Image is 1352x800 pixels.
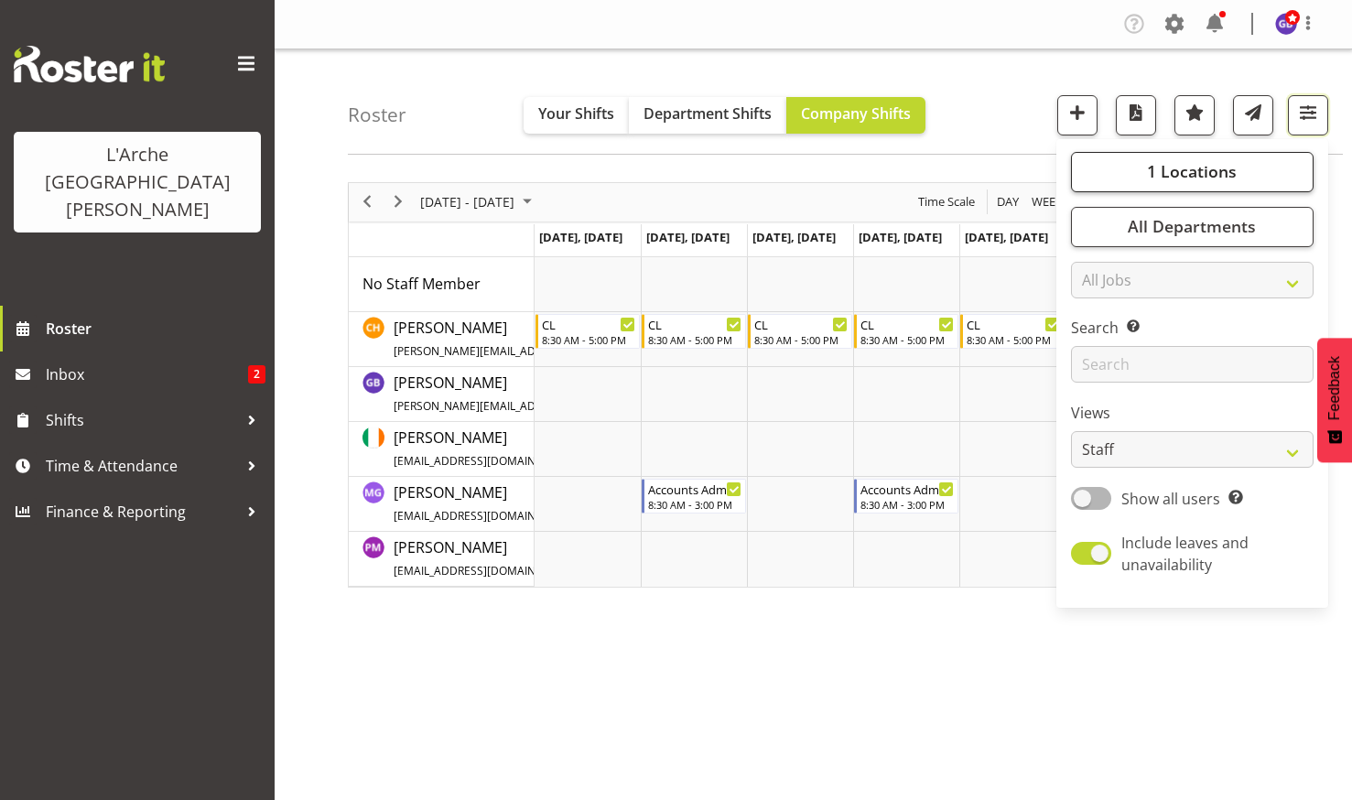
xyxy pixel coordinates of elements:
[349,257,535,312] td: No Staff Member resource
[1071,317,1314,339] label: Search
[646,229,730,245] span: [DATE], [DATE]
[648,315,741,333] div: CL
[394,481,649,525] a: [PERSON_NAME][EMAIL_ADDRESS][DOMAIN_NAME]
[648,480,741,498] div: Accounts Admin
[394,398,748,414] span: [PERSON_NAME][EMAIL_ADDRESS][DOMAIN_NAME][PERSON_NAME]
[915,190,979,213] button: Time Scale
[860,497,954,512] div: 8:30 AM - 3:00 PM
[854,314,958,349] div: Christopher Hill"s event - CL Begin From Thursday, August 28, 2025 at 8:30:00 AM GMT+12:00 Ends A...
[248,365,265,384] span: 2
[46,315,265,342] span: Roster
[1128,215,1256,237] span: All Departments
[860,480,954,498] div: Accounts Admin
[394,318,821,360] span: [PERSON_NAME]
[1057,95,1098,135] button: Add a new shift
[860,315,954,333] div: CL
[860,332,954,347] div: 8:30 AM - 5:00 PM
[644,103,772,124] span: Department Shifts
[349,477,535,532] td: Michelle Gillard resource
[642,479,746,514] div: Michelle Gillard"s event - Accounts Admin Begin From Tuesday, August 26, 2025 at 8:30:00 AM GMT+1...
[994,190,1022,213] button: Timeline Day
[394,453,662,469] span: [EMAIL_ADDRESS][DOMAIN_NAME][PERSON_NAME]
[960,314,1065,349] div: Christopher Hill"s event - CL Begin From Friday, August 29, 2025 at 8:30:00 AM GMT+12:00 Ends At ...
[349,367,535,422] td: Gillian Bradshaw resource
[542,332,635,347] div: 8:30 AM - 5:00 PM
[535,257,1278,587] table: Timeline Week of August 27, 2025
[1147,160,1237,182] span: 1 Locations
[394,372,821,416] a: [PERSON_NAME][PERSON_NAME][EMAIL_ADDRESS][DOMAIN_NAME][PERSON_NAME]
[754,332,848,347] div: 8:30 AM - 5:00 PM
[355,190,380,213] button: Previous
[32,141,243,223] div: L'Arche [GEOGRAPHIC_DATA][PERSON_NAME]
[538,103,614,124] span: Your Shifts
[348,104,406,125] h4: Roster
[1116,95,1156,135] button: Download a PDF of the roster according to the set date range.
[1174,95,1215,135] button: Highlight an important date within the roster.
[1288,95,1328,135] button: Filter Shifts
[648,332,741,347] div: 8:30 AM - 5:00 PM
[394,563,662,578] span: [EMAIL_ADDRESS][DOMAIN_NAME][PERSON_NAME]
[967,332,1060,347] div: 8:30 AM - 5:00 PM
[352,183,383,222] div: previous period
[348,182,1279,588] div: Timeline Week of August 27, 2025
[967,315,1060,333] div: CL
[535,314,640,349] div: Christopher Hill"s event - CL Begin From Monday, August 25, 2025 at 8:30:00 AM GMT+12:00 Ends At ...
[1326,356,1343,420] span: Feedback
[394,537,735,579] span: [PERSON_NAME]
[1317,338,1352,462] button: Feedback - Show survey
[1071,207,1314,247] button: All Departments
[1121,533,1249,575] span: Include leaves and unavailability
[1029,190,1066,213] button: Timeline Week
[752,229,836,245] span: [DATE], [DATE]
[995,190,1021,213] span: Day
[1071,402,1314,424] label: Views
[362,273,481,295] a: No Staff Member
[394,536,735,580] a: [PERSON_NAME][EMAIL_ADDRESS][DOMAIN_NAME][PERSON_NAME]
[46,498,238,525] span: Finance & Reporting
[642,314,746,349] div: Christopher Hill"s event - CL Begin From Tuesday, August 26, 2025 at 8:30:00 AM GMT+12:00 Ends At...
[349,422,535,477] td: Karen Herbert resource
[524,97,629,134] button: Your Shifts
[394,343,748,359] span: [PERSON_NAME][EMAIL_ADDRESS][DOMAIN_NAME][PERSON_NAME]
[1233,95,1273,135] button: Send a list of all shifts for the selected filtered period to all rostered employees.
[46,406,238,434] span: Shifts
[394,373,821,415] span: [PERSON_NAME]
[916,190,977,213] span: Time Scale
[383,183,414,222] div: next period
[349,532,535,587] td: Priyadharshini Mani resource
[786,97,925,134] button: Company Shifts
[748,314,852,349] div: Christopher Hill"s event - CL Begin From Wednesday, August 27, 2025 at 8:30:00 AM GMT+12:00 Ends ...
[414,183,543,222] div: August 25 - 31, 2025
[394,482,649,524] span: [PERSON_NAME]
[629,97,786,134] button: Department Shifts
[859,229,942,245] span: [DATE], [DATE]
[14,46,165,82] img: Rosterit website logo
[386,190,411,213] button: Next
[1275,13,1297,35] img: gillian-bradshaw10168.jpg
[362,274,481,294] span: No Staff Member
[1071,152,1314,192] button: 1 Locations
[418,190,516,213] span: [DATE] - [DATE]
[394,317,821,361] a: [PERSON_NAME][PERSON_NAME][EMAIL_ADDRESS][DOMAIN_NAME][PERSON_NAME]
[349,312,535,367] td: Christopher Hill resource
[801,103,911,124] span: Company Shifts
[394,427,735,470] span: [PERSON_NAME]
[965,229,1048,245] span: [DATE], [DATE]
[394,427,735,470] a: [PERSON_NAME][EMAIL_ADDRESS][DOMAIN_NAME][PERSON_NAME]
[46,452,238,480] span: Time & Attendance
[1071,346,1314,383] input: Search
[394,508,576,524] span: [EMAIL_ADDRESS][DOMAIN_NAME]
[648,497,741,512] div: 8:30 AM - 3:00 PM
[542,315,635,333] div: CL
[417,190,540,213] button: August 2025
[754,315,848,333] div: CL
[1121,489,1220,509] span: Show all users
[46,361,248,388] span: Inbox
[854,479,958,514] div: Michelle Gillard"s event - Accounts Admin Begin From Thursday, August 28, 2025 at 8:30:00 AM GMT+...
[539,229,622,245] span: [DATE], [DATE]
[1030,190,1065,213] span: Week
